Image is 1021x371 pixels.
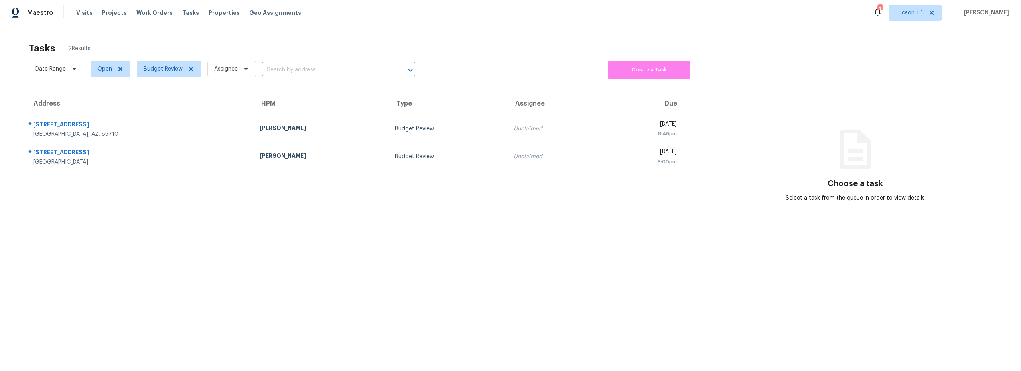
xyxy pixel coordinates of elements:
input: Search by address [262,64,393,76]
h2: Tasks [29,44,55,52]
div: [GEOGRAPHIC_DATA] [33,158,247,166]
span: Tasks [182,10,199,16]
span: [PERSON_NAME] [961,9,1009,17]
span: Open [97,65,112,73]
div: [PERSON_NAME] [260,124,382,134]
span: Maestro [27,9,53,17]
span: Geo Assignments [249,9,301,17]
div: 9:00pm [609,158,677,166]
span: Tucson + 1 [895,9,923,17]
button: Open [405,65,416,76]
span: 2 Results [68,45,91,53]
th: Assignee [507,92,602,115]
th: Type [388,92,507,115]
span: Properties [209,9,240,17]
th: Address [26,92,253,115]
th: HPM [253,92,388,115]
div: [DATE] [609,148,677,158]
div: Unclaimed [514,153,596,161]
div: Unclaimed [514,125,596,133]
span: Budget Review [144,65,183,73]
span: Visits [76,9,93,17]
span: Projects [102,9,127,17]
div: [PERSON_NAME] [260,152,382,162]
th: Due [602,92,689,115]
div: [STREET_ADDRESS] [33,120,247,130]
span: Work Orders [136,9,173,17]
div: Budget Review [395,125,501,133]
div: [GEOGRAPHIC_DATA], AZ, 85710 [33,130,247,138]
div: Budget Review [395,153,501,161]
div: 8:46pm [609,130,677,138]
button: Create a Task [608,61,690,79]
span: Assignee [214,65,238,73]
div: 1 [877,5,883,13]
div: Select a task from the queue in order to view details [779,194,932,202]
span: Create a Task [612,65,686,75]
div: [STREET_ADDRESS] [33,148,247,158]
h3: Choose a task [828,180,883,188]
span: Date Range [35,65,66,73]
div: [DATE] [609,120,677,130]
